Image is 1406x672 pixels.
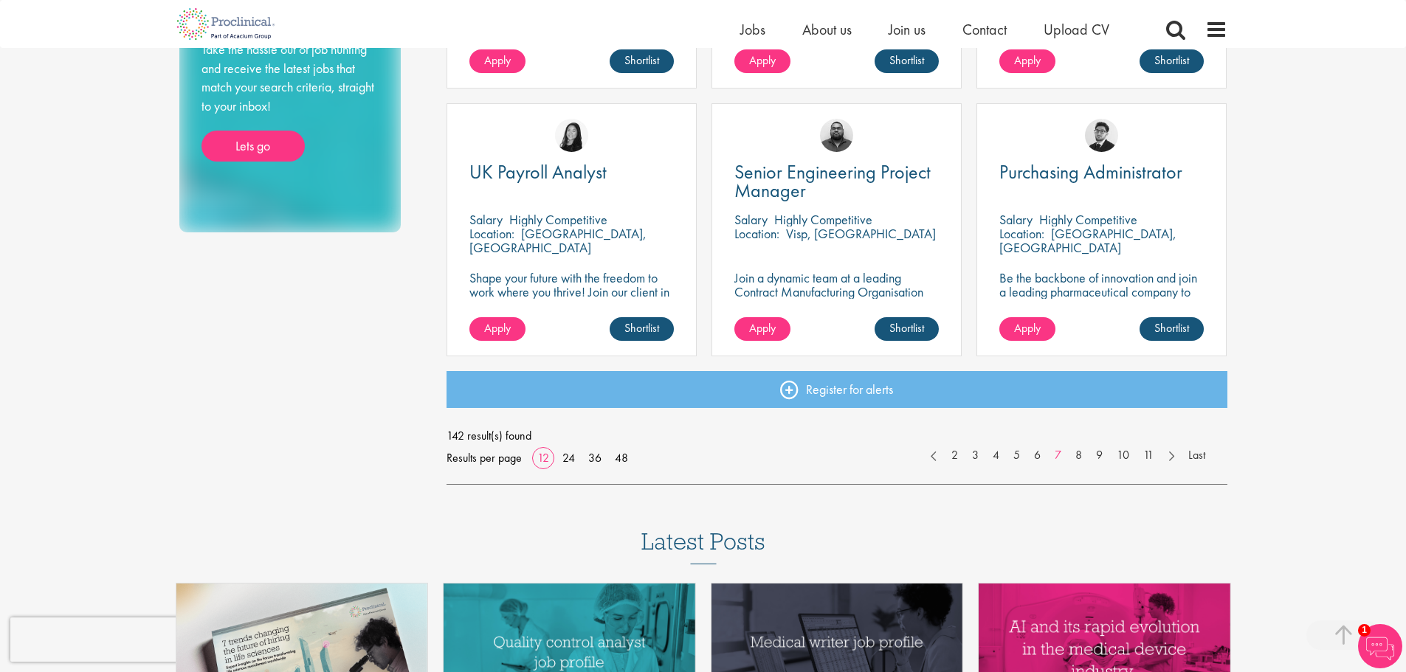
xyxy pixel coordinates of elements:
a: 4 [985,447,1007,464]
a: 6 [1027,447,1048,464]
a: 7 [1047,447,1069,464]
a: Shortlist [1140,49,1204,73]
a: Contact [962,20,1007,39]
span: 142 result(s) found [447,425,1227,447]
span: Apply [749,52,776,68]
span: Apply [1014,52,1041,68]
a: Apply [999,317,1055,341]
a: Upload CV [1044,20,1109,39]
a: Apply [734,317,790,341]
a: Register for alerts [447,371,1227,408]
p: Be the backbone of innovation and join a leading pharmaceutical company to help keep life-changin... [999,271,1204,327]
a: Apply [734,49,790,73]
a: Join us [889,20,926,39]
iframe: reCAPTCHA [10,617,199,662]
a: Shortlist [1140,317,1204,341]
a: Shortlist [875,317,939,341]
a: 9 [1089,447,1110,464]
span: Salary [469,211,503,228]
span: Location: [734,225,779,242]
a: Shortlist [610,49,674,73]
p: Highly Competitive [774,211,872,228]
p: Highly Competitive [509,211,607,228]
a: 2 [944,447,965,464]
span: Location: [999,225,1044,242]
a: About us [802,20,852,39]
p: [GEOGRAPHIC_DATA], [GEOGRAPHIC_DATA] [469,225,647,256]
img: Numhom Sudsok [555,119,588,152]
p: Visp, [GEOGRAPHIC_DATA] [786,225,936,242]
a: 12 [532,450,554,465]
a: Senior Engineering Project Manager [734,163,939,200]
p: Join a dynamic team at a leading Contract Manufacturing Organisation (CMO) and contribute to grou... [734,271,939,341]
span: Apply [484,52,511,68]
a: Purchasing Administrator [999,163,1204,181]
span: Apply [484,320,511,336]
div: Take the hassle out of job hunting and receive the latest jobs that match your search criteria, s... [201,40,379,162]
a: Last [1181,447,1213,464]
span: Apply [1014,320,1041,336]
a: Jobs [740,20,765,39]
a: Shortlist [875,49,939,73]
span: Salary [999,211,1033,228]
h3: Latest Posts [641,529,765,564]
span: UK Payroll Analyst [469,159,607,184]
a: 48 [610,450,633,465]
span: Salary [734,211,768,228]
span: Results per page [447,447,522,469]
p: Shape your future with the freedom to work where you thrive! Join our client in a hybrid role tha... [469,271,674,313]
a: Apply [469,317,525,341]
a: 36 [583,450,607,465]
p: [GEOGRAPHIC_DATA], [GEOGRAPHIC_DATA] [999,225,1176,256]
a: Apply [469,49,525,73]
a: 10 [1109,447,1137,464]
a: 24 [557,450,580,465]
span: Senior Engineering Project Manager [734,159,931,203]
a: 3 [965,447,986,464]
a: Apply [999,49,1055,73]
a: UK Payroll Analyst [469,163,674,181]
p: Highly Competitive [1039,211,1137,228]
img: Todd Wigmore [1085,119,1118,152]
a: 11 [1136,447,1161,464]
a: 8 [1068,447,1089,464]
img: Ashley Bennett [820,119,853,152]
img: Chatbot [1358,624,1402,668]
a: Lets go [201,131,305,162]
span: Location: [469,225,514,242]
a: Shortlist [610,317,674,341]
span: Apply [749,320,776,336]
span: Purchasing Administrator [999,159,1182,184]
span: 1 [1358,624,1371,637]
a: 5 [1006,447,1027,464]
